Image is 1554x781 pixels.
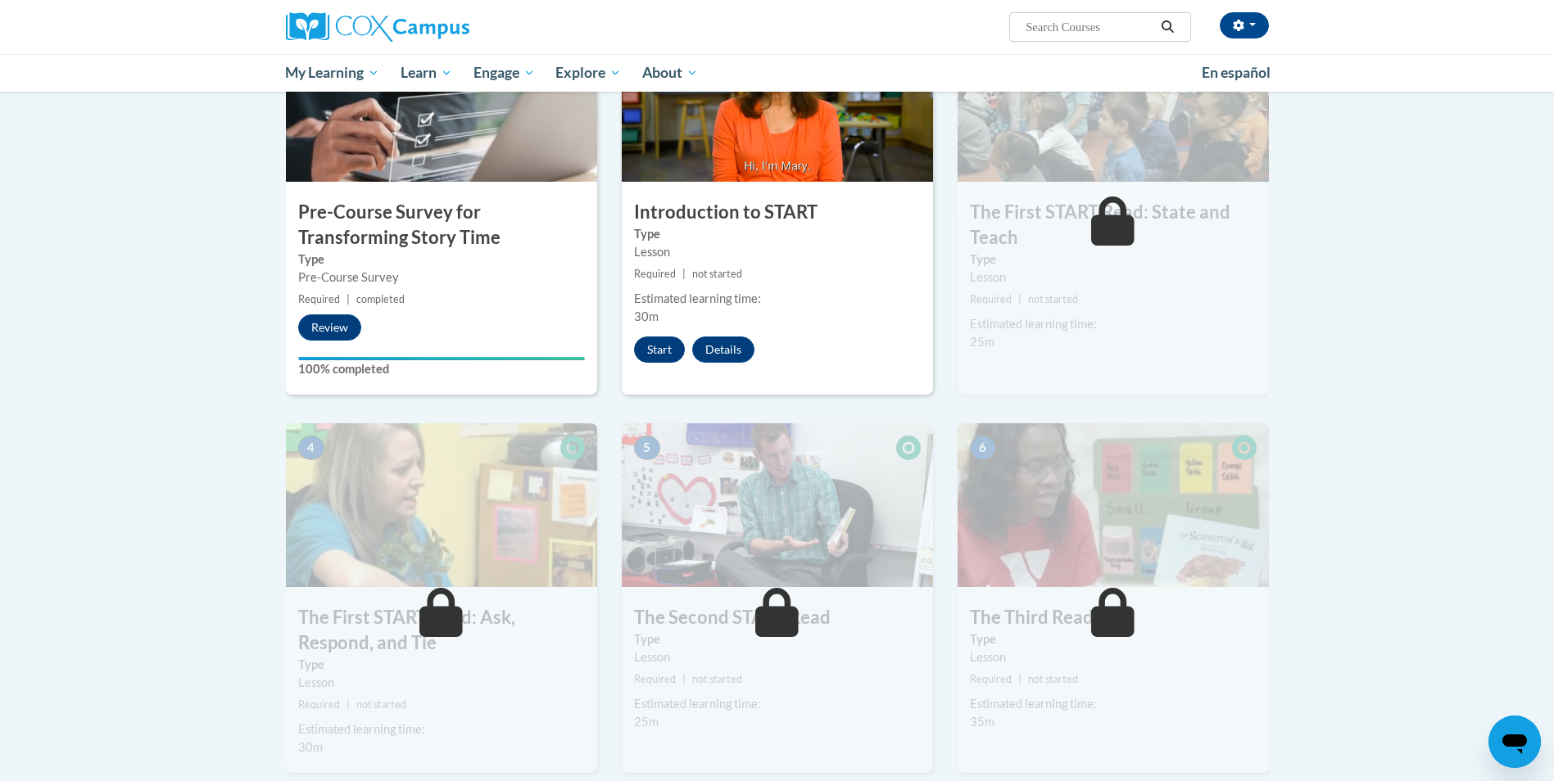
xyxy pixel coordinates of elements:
span: completed [356,293,405,305]
span: not started [1028,293,1078,305]
div: Lesson [298,674,585,692]
iframe: Button to launch messaging window [1488,716,1541,768]
span: 30m [634,309,659,323]
span: | [682,673,686,685]
span: | [682,268,686,280]
span: Explore [555,63,621,83]
span: Engage [473,63,535,83]
a: Cox Campus [286,12,597,42]
div: Lesson [970,648,1257,666]
span: 35m [970,715,994,729]
span: not started [692,673,742,685]
span: Required [634,673,676,685]
span: 5 [634,436,660,460]
span: | [1018,293,1022,305]
label: Type [970,630,1257,648]
span: not started [1028,673,1078,685]
img: Course Image [286,423,597,587]
button: Account Settings [1220,12,1269,38]
span: Required [298,698,340,711]
img: Course Image [958,423,1269,587]
a: Explore [545,54,632,92]
h3: Pre-Course Survey for Transforming Story Time [286,200,597,251]
img: Course Image [622,18,933,182]
div: Estimated learning time: [634,290,921,308]
img: Course Image [286,18,597,182]
span: 25m [634,715,659,729]
span: Learn [401,63,452,83]
div: Estimated learning time: [970,315,1257,333]
span: | [347,698,350,711]
h3: The Third Read [958,605,1269,630]
span: En español [1202,64,1271,81]
span: | [1018,673,1022,685]
button: Review [298,314,361,341]
a: Engage [463,54,546,92]
label: Type [298,251,585,269]
span: 4 [298,436,324,460]
img: Course Image [958,18,1269,182]
div: Lesson [634,243,921,261]
span: About [642,63,698,83]
a: En español [1191,56,1281,90]
span: Required [634,268,676,280]
label: Type [970,251,1257,269]
label: Type [634,225,921,243]
button: Details [692,336,754,363]
span: Required [298,293,340,305]
div: Your progress [298,357,585,360]
h3: Introduction to START [622,200,933,225]
button: Search [1155,17,1180,37]
span: not started [356,698,406,711]
div: Estimated learning time: [634,695,921,713]
span: 30m [298,740,323,754]
button: Start [634,336,685,363]
a: My Learning [275,54,391,92]
a: Learn [390,54,463,92]
h3: The Second START Read [622,605,933,630]
div: Lesson [970,269,1257,287]
div: Pre-Course Survey [298,269,585,287]
img: Cox Campus [286,12,469,42]
div: Lesson [634,648,921,666]
div: Estimated learning time: [970,695,1257,713]
label: Type [634,630,921,648]
span: 25m [970,335,994,349]
label: Type [298,656,585,674]
input: Search Courses [1024,17,1155,37]
img: Course Image [622,423,933,587]
span: not started [692,268,742,280]
label: 100% completed [298,360,585,378]
div: Main menu [261,54,1293,92]
h3: The First START Read: State and Teach [958,200,1269,251]
span: Required [970,673,1012,685]
span: Required [970,293,1012,305]
div: Estimated learning time: [298,720,585,738]
span: | [347,293,350,305]
span: 6 [970,436,996,460]
span: My Learning [285,63,379,83]
h3: The First START Read: Ask, Respond, and Tie [286,605,597,656]
a: About [632,54,709,92]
